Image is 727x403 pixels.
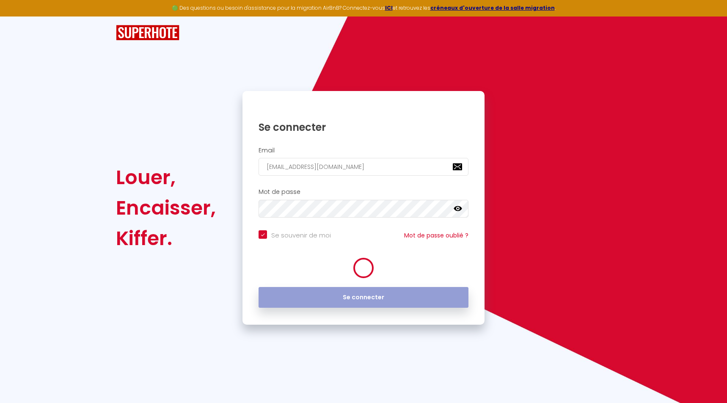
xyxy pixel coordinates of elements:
[385,4,393,11] a: ICI
[404,231,468,240] a: Mot de passe oublié ?
[259,188,468,196] h2: Mot de passe
[430,4,555,11] a: créneaux d'ouverture de la salle migration
[116,25,179,41] img: SuperHote logo
[259,158,468,176] input: Ton Email
[259,147,468,154] h2: Email
[259,287,468,308] button: Se connecter
[116,223,216,254] div: Kiffer.
[259,121,468,134] h1: Se connecter
[116,162,216,193] div: Louer,
[116,193,216,223] div: Encaisser,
